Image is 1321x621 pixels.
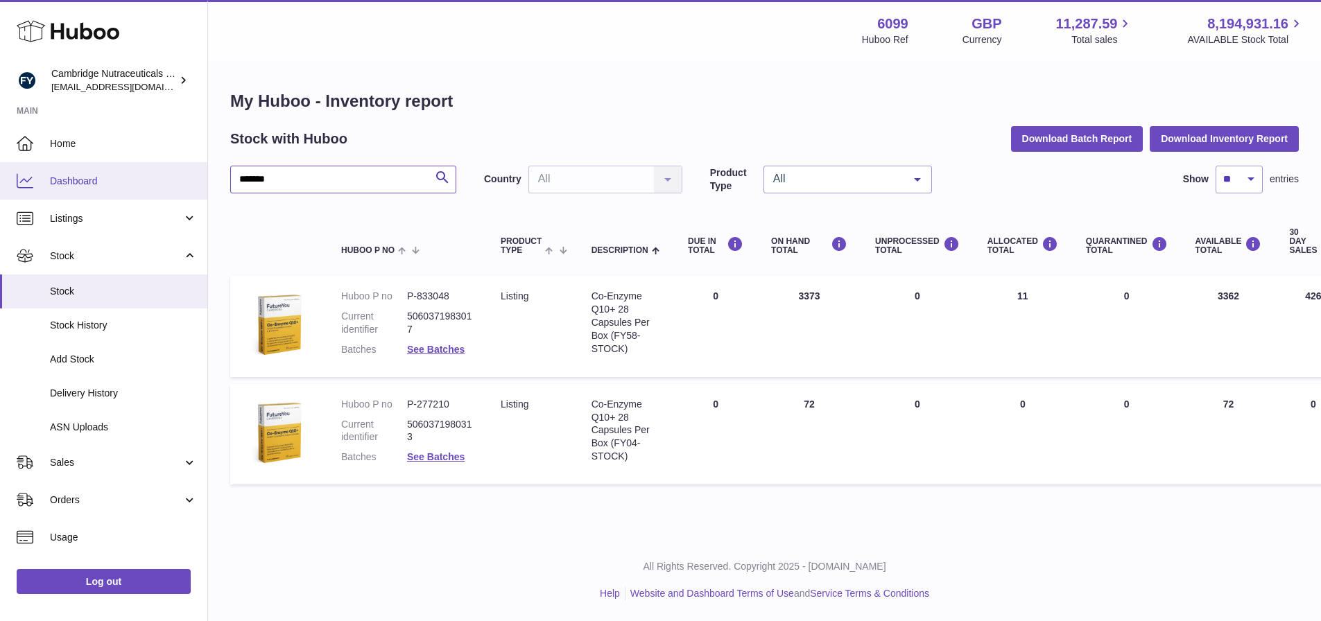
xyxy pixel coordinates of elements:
h1: My Huboo - Inventory report [230,90,1299,112]
span: Orders [50,493,182,507]
span: Stock [50,250,182,263]
span: 0 [1124,290,1130,301]
span: Description [592,246,648,255]
td: 0 [861,384,974,485]
td: 0 [674,276,757,377]
a: See Batches [407,451,465,462]
td: 0 [674,384,757,485]
div: Currency [962,33,1002,46]
span: Delivery History [50,387,197,400]
span: Stock [50,285,197,298]
span: Stock History [50,319,197,332]
span: Add Stock [50,353,197,366]
span: [EMAIL_ADDRESS][DOMAIN_NAME] [51,81,204,92]
span: AVAILABLE Stock Total [1187,33,1304,46]
span: Usage [50,531,197,544]
div: QUARANTINED Total [1086,236,1168,255]
span: listing [501,290,528,301]
li: and [625,587,929,600]
span: All [770,172,904,186]
img: product image [244,398,313,467]
td: 72 [1182,384,1276,485]
td: 0 [974,384,1072,485]
strong: 6099 [877,15,908,33]
label: Show [1183,173,1209,186]
div: AVAILABLE Total [1195,236,1262,255]
div: ON HAND Total [771,236,847,255]
span: entries [1270,173,1299,186]
span: Product Type [501,237,542,255]
div: UNPROCESSED Total [875,236,960,255]
td: 11 [974,276,1072,377]
span: Huboo P no [341,246,395,255]
strong: GBP [972,15,1001,33]
dt: Huboo P no [341,290,407,303]
div: ALLOCATED Total [987,236,1058,255]
a: See Batches [407,344,465,355]
div: DUE IN TOTAL [688,236,743,255]
div: Co-Enzyme Q10+ 28 Capsules Per Box (FY04-STOCK) [592,398,660,463]
a: 11,287.59 Total sales [1055,15,1133,46]
dt: Batches [341,451,407,464]
span: 8,194,931.16 [1207,15,1288,33]
img: product image [244,290,313,359]
span: Sales [50,456,182,469]
dd: 5060371980313 [407,418,473,444]
dt: Batches [341,343,407,356]
td: 0 [861,276,974,377]
dd: 5060371983017 [407,310,473,336]
span: Listings [50,212,182,225]
dt: Huboo P no [341,398,407,411]
dt: Current identifier [341,418,407,444]
dd: P-277210 [407,398,473,411]
td: 3362 [1182,276,1276,377]
div: Co-Enzyme Q10+ 28 Capsules Per Box (FY58-STOCK) [592,290,660,355]
button: Download Batch Report [1011,126,1143,151]
a: Service Terms & Conditions [810,588,929,599]
a: Website and Dashboard Terms of Use [630,588,794,599]
a: Log out [17,569,191,594]
span: 11,287.59 [1055,15,1117,33]
p: All Rights Reserved. Copyright 2025 - [DOMAIN_NAME] [219,560,1310,573]
label: Country [484,173,521,186]
img: huboo@camnutra.com [17,70,37,91]
td: 3373 [757,276,861,377]
span: ASN Uploads [50,421,197,434]
span: Home [50,137,197,150]
td: 72 [757,384,861,485]
span: Total sales [1071,33,1133,46]
h2: Stock with Huboo [230,130,347,148]
dt: Current identifier [341,310,407,336]
a: 8,194,931.16 AVAILABLE Stock Total [1187,15,1304,46]
span: 0 [1124,399,1130,410]
a: Help [600,588,620,599]
label: Product Type [710,166,757,193]
div: Huboo Ref [862,33,908,46]
div: Cambridge Nutraceuticals Ltd [51,67,176,94]
span: Dashboard [50,175,197,188]
dd: P-833048 [407,290,473,303]
span: listing [501,399,528,410]
button: Download Inventory Report [1150,126,1299,151]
